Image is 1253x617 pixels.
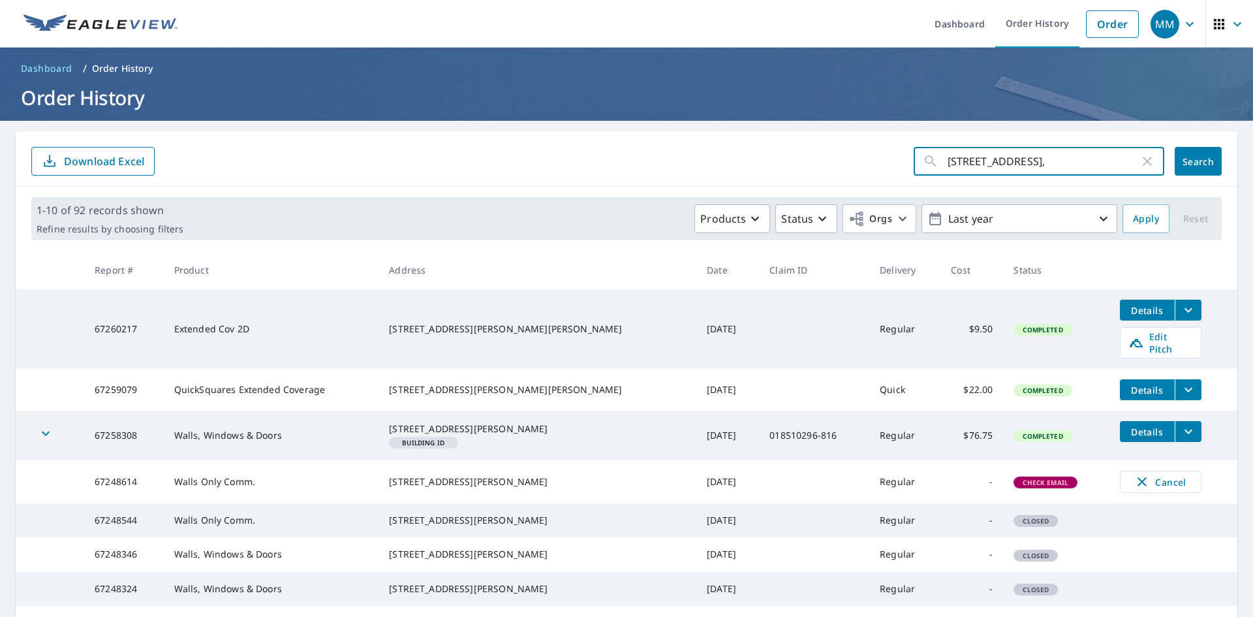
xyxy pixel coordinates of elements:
div: [STREET_ADDRESS][PERSON_NAME] [389,475,686,488]
td: 67260217 [84,289,164,369]
td: QuickSquares Extended Coverage [164,369,379,411]
span: Completed [1015,432,1070,441]
td: Walls Only Comm. [164,503,379,537]
input: Address, Report #, Claim ID, etc. [948,143,1139,180]
button: Download Excel [31,147,155,176]
a: Order [1086,10,1139,38]
td: [DATE] [696,503,759,537]
button: detailsBtn-67259079 [1120,379,1175,400]
button: Search [1175,147,1222,176]
button: detailsBtn-67260217 [1120,300,1175,321]
td: $9.50 [940,289,1003,369]
img: EV Logo [23,14,178,34]
h1: Order History [16,84,1237,111]
td: Walls, Windows & Doors [164,572,379,606]
span: Cancel [1134,474,1188,490]
button: Apply [1122,204,1169,233]
td: Walls, Windows & Doors [164,537,379,571]
th: Product [164,251,379,289]
td: 67248614 [84,460,164,503]
button: Orgs [843,204,916,233]
span: Edit Pitch [1128,330,1193,355]
div: [STREET_ADDRESS][PERSON_NAME][PERSON_NAME] [389,323,686,336]
span: Search [1185,155,1211,168]
td: [DATE] [696,369,759,411]
td: Regular [869,289,940,369]
a: Edit Pitch [1120,327,1201,358]
td: 67248544 [84,503,164,537]
td: Quick [869,369,940,411]
button: detailsBtn-67258308 [1120,421,1175,442]
span: Orgs [848,211,892,227]
td: [DATE] [696,460,759,503]
span: Closed [1015,585,1057,594]
p: Last year [943,208,1096,230]
em: Building ID [402,439,444,446]
th: Date [696,251,759,289]
div: [STREET_ADDRESS][PERSON_NAME] [389,422,686,435]
span: Apply [1133,211,1159,227]
nav: breadcrumb [16,58,1237,79]
td: Regular [869,411,940,460]
td: Regular [869,460,940,503]
p: Refine results by choosing filters [37,223,183,235]
th: Status [1003,251,1109,289]
td: [DATE] [696,289,759,369]
td: [DATE] [696,411,759,460]
td: 67258308 [84,411,164,460]
td: 018510296-816 [759,411,869,460]
td: - [940,537,1003,571]
td: 67248346 [84,537,164,571]
td: [DATE] [696,572,759,606]
p: Status [781,211,813,227]
p: Products [700,211,746,227]
td: Regular [869,503,940,537]
p: 1-10 of 92 records shown [37,202,183,218]
span: Details [1128,384,1167,396]
td: Regular [869,572,940,606]
td: Walls, Windows & Doors [164,411,379,460]
td: $76.75 [940,411,1003,460]
div: [STREET_ADDRESS][PERSON_NAME][PERSON_NAME] [389,383,686,396]
th: Cost [940,251,1003,289]
li: / [83,61,87,76]
span: Closed [1015,516,1057,526]
td: - [940,460,1003,503]
button: filesDropdownBtn-67258308 [1175,421,1201,442]
p: Download Excel [64,154,144,168]
td: Extended Cov 2D [164,289,379,369]
button: Products [694,204,770,233]
span: Details [1128,304,1167,317]
button: Last year [921,204,1117,233]
div: [STREET_ADDRESS][PERSON_NAME] [389,514,686,527]
button: filesDropdownBtn-67259079 [1175,379,1201,400]
span: Completed [1015,386,1070,395]
button: Cancel [1120,471,1201,493]
span: Details [1128,426,1167,438]
button: filesDropdownBtn-67260217 [1175,300,1201,321]
div: MM [1151,10,1179,39]
th: Claim ID [759,251,869,289]
td: - [940,503,1003,537]
span: Closed [1015,551,1057,560]
th: Report # [84,251,164,289]
th: Delivery [869,251,940,289]
td: - [940,572,1003,606]
td: 67259079 [84,369,164,411]
span: Check Email [1015,478,1076,487]
span: Completed [1015,325,1070,334]
td: Regular [869,537,940,571]
div: [STREET_ADDRESS][PERSON_NAME] [389,582,686,595]
a: Dashboard [16,58,78,79]
div: [STREET_ADDRESS][PERSON_NAME] [389,548,686,561]
span: Dashboard [21,62,72,75]
td: 67248324 [84,572,164,606]
td: [DATE] [696,537,759,571]
th: Address [379,251,696,289]
p: Order History [92,62,153,75]
td: Walls Only Comm. [164,460,379,503]
td: $22.00 [940,369,1003,411]
button: Status [775,204,837,233]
